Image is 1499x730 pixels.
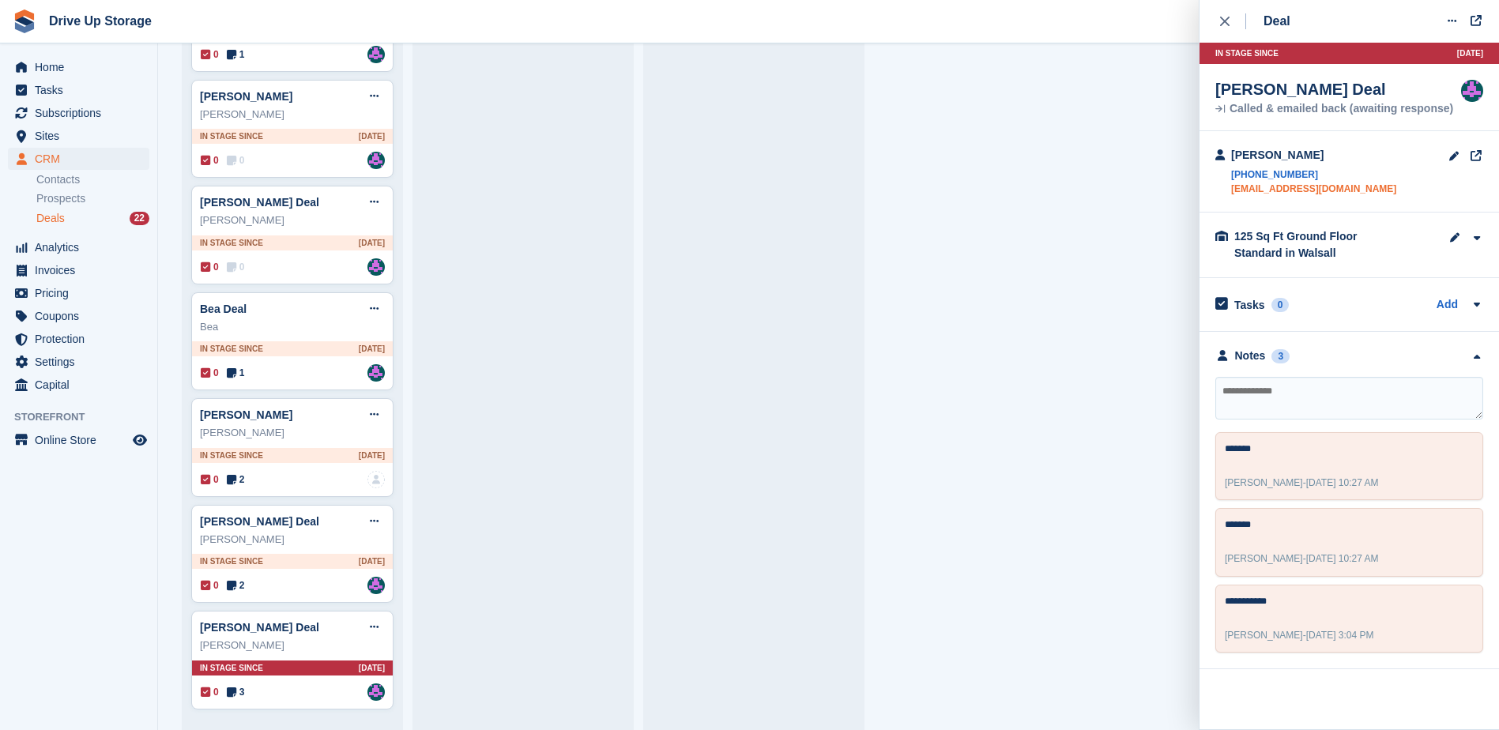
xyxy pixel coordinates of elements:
div: 22 [130,212,149,225]
span: Analytics [35,236,130,258]
span: [PERSON_NAME] [1225,630,1303,641]
span: Sites [35,125,130,147]
h2: Tasks [1234,298,1265,312]
img: deal-assignee-blank [367,471,385,488]
span: Settings [35,351,130,373]
span: Online Store [35,429,130,451]
img: Andy [1461,80,1483,102]
span: [DATE] [359,450,385,461]
span: 0 [201,47,219,62]
span: [DATE] [359,662,385,674]
span: Tasks [35,79,130,101]
span: Capital [35,374,130,396]
a: Add [1437,296,1458,314]
span: 0 [201,685,219,699]
span: [DATE] [359,237,385,249]
span: In stage since [200,237,263,249]
div: - [1225,476,1379,490]
img: Andy [367,577,385,594]
div: 125 Sq Ft Ground Floor Standard in Walsall [1234,228,1392,262]
img: stora-icon-8386f47178a22dfd0bd8f6a31ec36ba5ce8667c1dd55bd0f319d3a0aa187defe.svg [13,9,36,33]
span: [DATE] 10:27 AM [1306,477,1379,488]
img: Andy [367,364,385,382]
span: Coupons [35,305,130,327]
span: Storefront [14,409,157,425]
a: Andy [367,683,385,701]
span: 1 [227,47,245,62]
span: In stage since [1215,47,1279,59]
span: [DATE] [359,130,385,142]
span: [PERSON_NAME] [1225,553,1303,564]
span: 2 [227,472,245,487]
a: menu [8,374,149,396]
span: 0 [227,260,245,274]
a: menu [8,56,149,78]
a: menu [8,125,149,147]
a: Prospects [36,190,149,207]
div: [PERSON_NAME] [200,638,385,653]
span: Deals [36,211,65,226]
a: menu [8,351,149,373]
span: Home [35,56,130,78]
div: - [1225,628,1374,642]
span: 0 [227,153,245,167]
span: [DATE] 3:04 PM [1306,630,1374,641]
span: Invoices [35,259,130,281]
span: In stage since [200,343,263,355]
a: menu [8,79,149,101]
span: 2 [227,578,245,593]
span: 3 [227,685,245,699]
span: [DATE] [359,343,385,355]
a: [PERSON_NAME] [200,408,292,421]
span: [DATE] [1457,47,1483,59]
div: Bea [200,319,385,335]
img: Andy [367,258,385,276]
div: [PERSON_NAME] [200,425,385,441]
div: [PERSON_NAME] Deal [1215,80,1453,99]
span: Pricing [35,282,130,304]
a: menu [8,305,149,327]
a: menu [8,429,149,451]
span: [DATE] [359,555,385,567]
span: In stage since [200,555,263,567]
div: Called & emailed back (awaiting response) [1215,103,1453,115]
div: 0 [1271,298,1290,312]
div: 3 [1271,349,1290,363]
div: Deal [1264,12,1290,31]
span: 0 [201,260,219,274]
div: [PERSON_NAME] [1231,147,1396,164]
a: Contacts [36,172,149,187]
a: menu [8,282,149,304]
img: Andy [367,46,385,63]
div: [PERSON_NAME] [200,107,385,122]
div: [PERSON_NAME] [200,532,385,547]
span: 1 [227,366,245,380]
a: menu [8,102,149,124]
span: In stage since [200,130,263,142]
a: [PERSON_NAME] Deal [200,515,319,528]
span: CRM [35,148,130,170]
a: menu [8,236,149,258]
span: [DATE] 10:27 AM [1306,553,1379,564]
a: [PERSON_NAME] Deal [200,621,319,634]
img: Andy [367,152,385,169]
span: Prospects [36,191,85,206]
a: Preview store [130,431,149,450]
div: - [1225,551,1379,566]
a: [PERSON_NAME] [200,90,292,103]
a: menu [8,328,149,350]
a: [PHONE_NUMBER] [1231,167,1396,182]
div: Notes [1235,348,1266,364]
a: [PERSON_NAME] Deal [200,196,319,209]
span: Protection [35,328,130,350]
span: [PERSON_NAME] [1225,477,1303,488]
a: menu [8,148,149,170]
span: 0 [201,578,219,593]
span: In stage since [200,662,263,674]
